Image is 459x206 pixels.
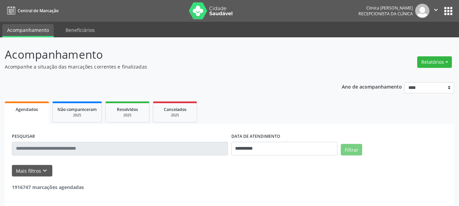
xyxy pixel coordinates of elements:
a: Central de Marcação [5,5,58,16]
a: Acompanhamento [2,24,54,37]
div: 2025 [57,113,97,118]
span: Central de Marcação [18,8,58,14]
div: Clinica [PERSON_NAME] [358,5,413,11]
a: Beneficiários [61,24,100,36]
p: Acompanhe a situação das marcações correntes e finalizadas [5,63,319,70]
strong: 1916747 marcações agendadas [12,184,84,190]
button: Filtrar [341,144,362,155]
span: Resolvidos [117,107,138,112]
img: img [415,4,429,18]
button:  [429,4,442,18]
i:  [432,6,440,14]
div: 2025 [158,113,192,118]
span: Agendados [16,107,38,112]
button: Relatórios [417,56,452,68]
p: Acompanhamento [5,46,319,63]
button: apps [442,5,454,17]
label: DATA DE ATENDIMENTO [231,131,280,142]
span: Cancelados [164,107,187,112]
label: PESQUISAR [12,131,35,142]
div: 2025 [110,113,144,118]
button: Mais filtroskeyboard_arrow_down [12,165,52,177]
i: keyboard_arrow_down [41,167,49,174]
p: Ano de acompanhamento [342,82,402,91]
span: Não compareceram [57,107,97,112]
span: Recepcionista da clínica [358,11,413,17]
